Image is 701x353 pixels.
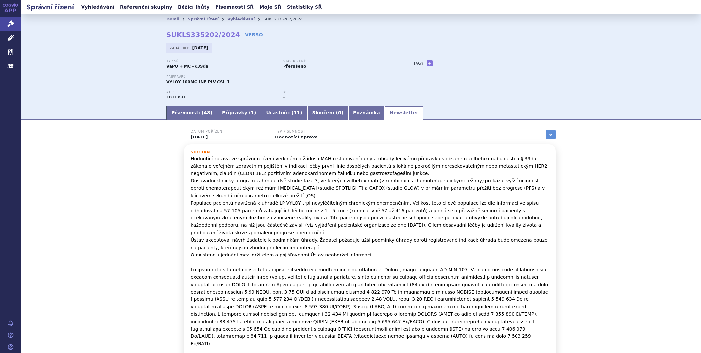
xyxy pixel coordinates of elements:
[245,31,263,38] a: VERSO
[166,95,186,99] strong: ZOLBETUXIMAB
[176,3,212,12] a: Běžící lhůty
[227,17,255,21] a: Vyhledávání
[307,106,348,120] a: Sloučení (0)
[294,110,300,115] span: 11
[217,106,261,120] a: Přípravky (1)
[170,45,190,51] span: Zahájeno:
[166,90,277,94] p: ATC:
[385,106,423,120] a: Newsletter
[166,59,277,63] p: Typ SŘ:
[251,110,254,115] span: 1
[257,3,283,12] a: Moje SŘ
[166,106,217,120] a: Písemnosti (48)
[546,130,556,139] a: zobrazit vše
[118,3,174,12] a: Referenční skupiny
[204,110,210,115] span: 48
[275,135,318,139] a: Hodnotící zpráva
[191,150,549,154] h3: Souhrn
[283,90,393,94] p: RS:
[348,106,385,120] a: Poznámka
[192,46,208,50] strong: [DATE]
[191,135,267,140] p: [DATE]
[263,14,311,24] li: SUKLS335202/2024
[338,110,341,115] span: 0
[166,64,208,69] strong: VaPÚ + MC - §39da
[188,17,219,21] a: Správní řízení
[413,59,424,67] h3: Tagy
[261,106,307,120] a: Účastníci (11)
[283,95,285,99] strong: -
[166,17,179,21] a: Domů
[166,80,230,84] span: VYLOY 100MG INF PLV CSL 1
[166,75,400,79] p: Přípravek:
[427,60,433,66] a: +
[283,64,306,69] strong: Přerušeno
[21,2,79,12] h2: Správní řízení
[191,130,267,134] h3: Datum pořízení
[79,3,117,12] a: Vyhledávání
[166,31,240,39] strong: SUKLS335202/2024
[213,3,256,12] a: Písemnosti SŘ
[285,3,324,12] a: Statistiky SŘ
[283,59,393,63] p: Stav řízení:
[275,130,351,134] h3: Typ písemnosti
